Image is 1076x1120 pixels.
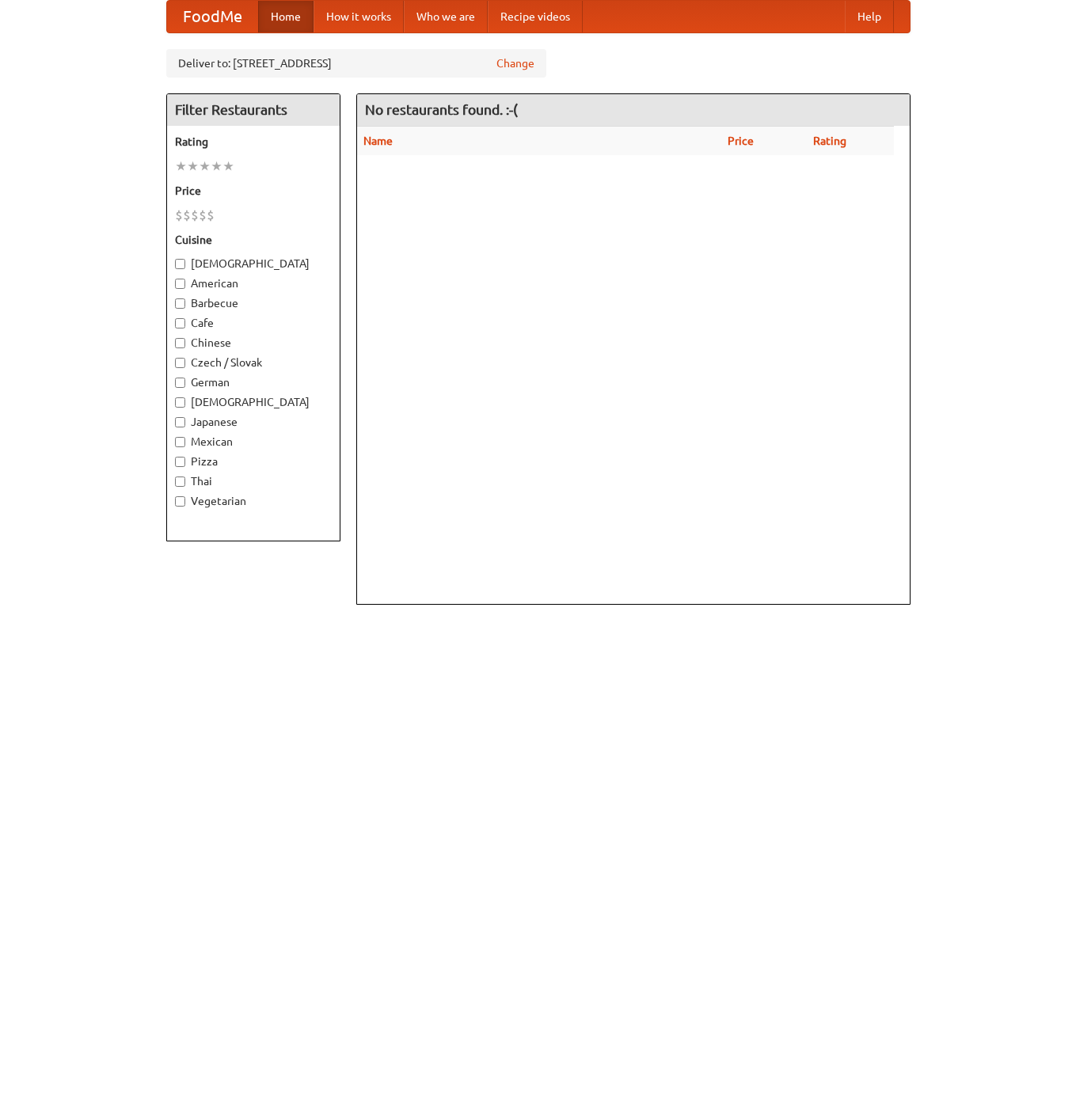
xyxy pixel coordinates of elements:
[314,1,404,32] a: How it works
[222,158,234,175] li: ★
[175,397,185,408] input: [DEMOGRAPHIC_DATA]
[175,338,185,348] input: Chinese
[175,378,185,388] input: German
[175,454,332,469] label: Pizza
[175,417,185,427] input: Japanese
[175,315,332,331] label: Cafe
[175,476,185,487] input: Thai
[363,135,393,147] a: Name
[175,158,187,175] li: ★
[199,207,207,224] li: $
[175,134,332,150] h5: Rating
[175,493,332,509] label: Vegetarian
[175,318,185,328] input: Cafe
[211,158,222,175] li: ★
[175,434,332,450] label: Mexican
[175,183,332,199] h5: Price
[845,1,894,32] a: Help
[175,275,332,291] label: American
[175,232,332,248] h5: Cuisine
[175,298,185,309] input: Barbecue
[183,207,191,224] li: $
[175,259,185,269] input: [DEMOGRAPHIC_DATA]
[175,437,185,447] input: Mexican
[199,158,211,175] li: ★
[167,94,340,126] h4: Filter Restaurants
[175,207,183,224] li: $
[813,135,846,147] a: Rating
[365,102,518,117] ng-pluralize: No restaurants found. :-(
[175,414,332,430] label: Japanese
[187,158,199,175] li: ★
[488,1,583,32] a: Recipe videos
[728,135,754,147] a: Price
[166,49,546,78] div: Deliver to: [STREET_ADDRESS]
[404,1,488,32] a: Who we are
[496,55,534,71] a: Change
[175,473,332,489] label: Thai
[207,207,215,224] li: $
[175,394,332,410] label: [DEMOGRAPHIC_DATA]
[175,355,332,370] label: Czech / Slovak
[175,295,332,311] label: Barbecue
[167,1,258,32] a: FoodMe
[175,496,185,507] input: Vegetarian
[258,1,314,32] a: Home
[175,279,185,289] input: American
[175,335,332,351] label: Chinese
[175,457,185,467] input: Pizza
[175,374,332,390] label: German
[175,256,332,271] label: [DEMOGRAPHIC_DATA]
[175,358,185,368] input: Czech / Slovak
[191,207,199,224] li: $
